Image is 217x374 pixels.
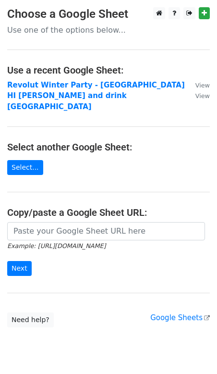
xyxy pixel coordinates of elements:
a: Revolut Winter Party - [GEOGRAPHIC_DATA] [7,81,185,89]
small: Example: [URL][DOMAIN_NAME] [7,242,106,249]
h3: Choose a Google Sheet [7,7,210,21]
input: Paste your Google Sheet URL here [7,222,205,240]
h4: Copy/paste a Google Sheet URL: [7,207,210,218]
h4: Select another Google Sheet: [7,141,210,153]
small: View [195,82,210,89]
small: View [195,92,210,100]
p: Use one of the options below... [7,25,210,35]
input: Next [7,261,32,276]
a: Select... [7,160,43,175]
a: View [186,81,210,89]
h4: Use a recent Google Sheet: [7,64,210,76]
a: HI [PERSON_NAME] and drink [GEOGRAPHIC_DATA] [7,91,127,111]
a: View [186,91,210,100]
a: Need help? [7,312,54,327]
a: Google Sheets [150,313,210,322]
